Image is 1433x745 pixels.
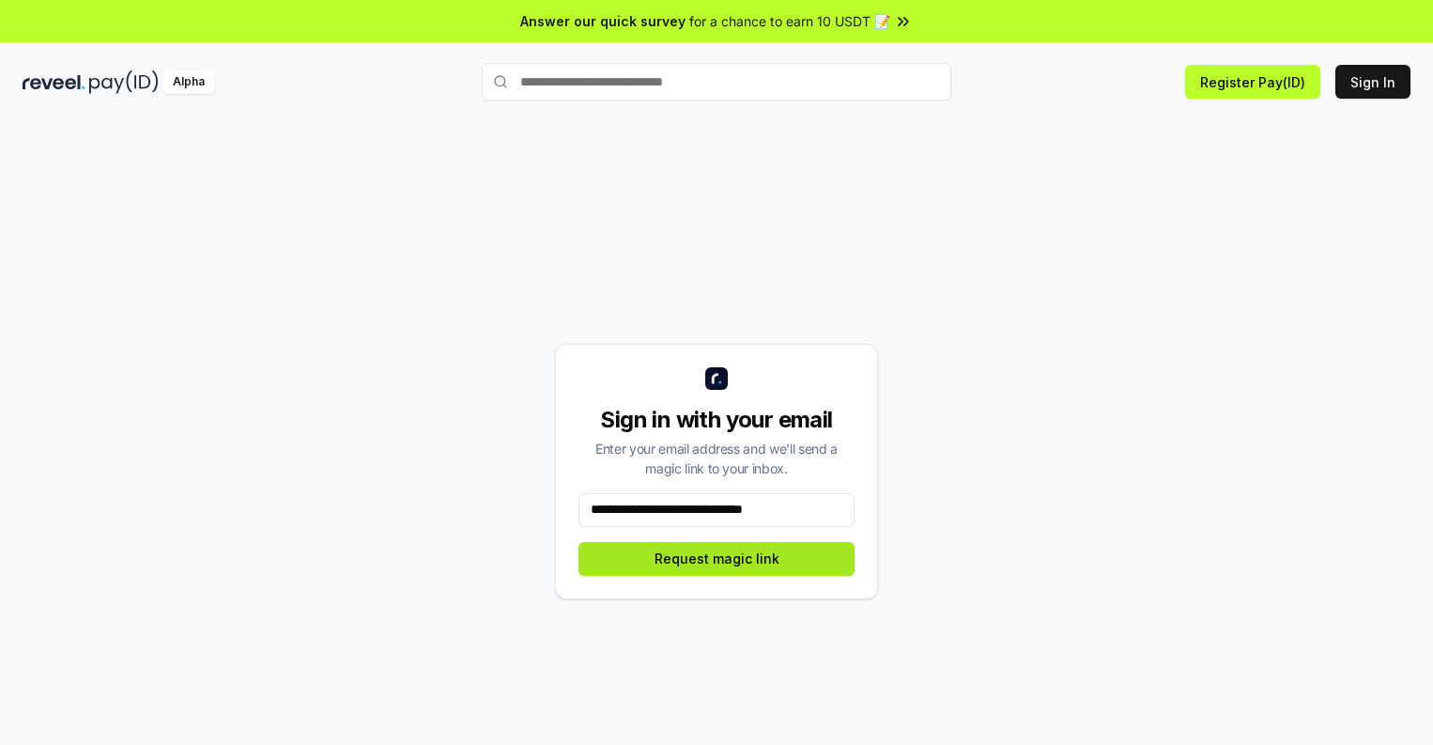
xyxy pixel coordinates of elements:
img: reveel_dark [23,70,85,94]
button: Request magic link [578,542,855,576]
button: Register Pay(ID) [1185,65,1320,99]
span: Answer our quick survey [520,11,686,31]
span: for a chance to earn 10 USDT 📝 [689,11,890,31]
div: Enter your email address and we’ll send a magic link to your inbox. [578,439,855,478]
div: Sign in with your email [578,405,855,435]
img: pay_id [89,70,159,94]
button: Sign In [1335,65,1410,99]
img: logo_small [705,367,728,390]
div: Alpha [162,70,215,94]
